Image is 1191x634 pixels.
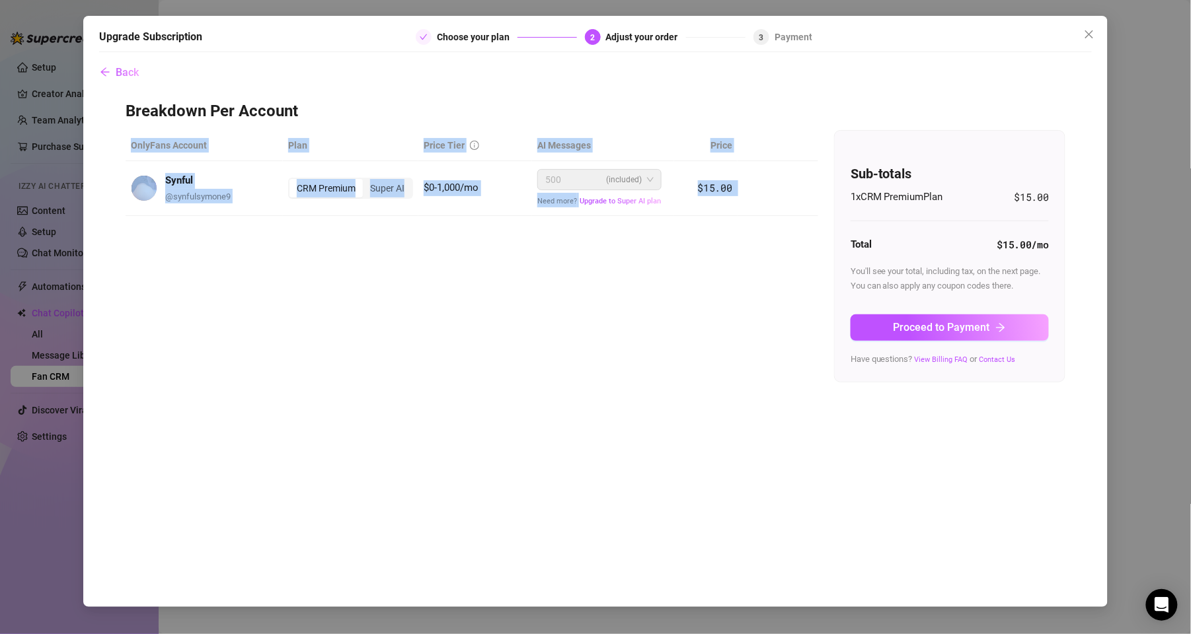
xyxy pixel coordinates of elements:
span: 3 [759,33,764,42]
span: 2 [590,33,595,42]
span: $15.00 [698,181,732,194]
button: Back [99,59,139,85]
div: Super AI [363,179,412,197]
div: Payment [775,29,812,45]
a: View Billing FAQ [915,355,968,364]
span: @ synfulsymone9 [165,192,231,201]
span: 500 [545,170,561,190]
span: Proceed to Payment [894,321,990,334]
span: Upgrade to Super AI plan [580,197,661,205]
th: OnlyFans Account [126,130,283,161]
span: $0-1,000/mo [424,182,479,194]
span: (included) [606,170,642,190]
span: arrow-left [100,67,110,77]
strong: $15.00 /mo [997,238,1049,251]
strong: Total [851,238,872,250]
span: close [1084,29,1095,40]
div: Open Intercom Messenger [1146,589,1178,621]
span: You'll see your total, including tax, on the next page. You can also apply any coupon codes there. [851,266,1041,291]
span: Close [1079,29,1100,40]
button: Upgrade to Super AI plan [579,196,662,206]
th: Price [674,130,738,161]
span: Back [116,66,139,79]
span: info-circle [470,141,479,150]
div: Choose your plan [437,29,518,45]
span: Price Tier [424,140,465,151]
th: Plan [283,130,418,161]
th: AI Messages [532,130,674,161]
span: arrow-right [995,322,1006,333]
span: Need more? [537,197,662,205]
span: 1 x CRM Premium Plan [851,190,943,205]
button: Close [1079,24,1100,45]
h5: Upgrade Subscription [99,29,202,45]
img: avatar.jpg [132,176,157,201]
h4: Sub-totals [851,164,1049,183]
h3: Breakdown Per Account [126,101,1065,122]
div: Adjust your order [606,29,686,45]
span: Have questions? or [851,354,1016,364]
strong: Synful [165,174,193,186]
span: $15.00 [1015,190,1049,205]
div: CRM Premium [289,179,363,197]
span: check [420,33,428,41]
div: segmented control [288,178,413,199]
a: Contact Us [980,355,1016,364]
button: Proceed to Paymentarrow-right [851,314,1049,341]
